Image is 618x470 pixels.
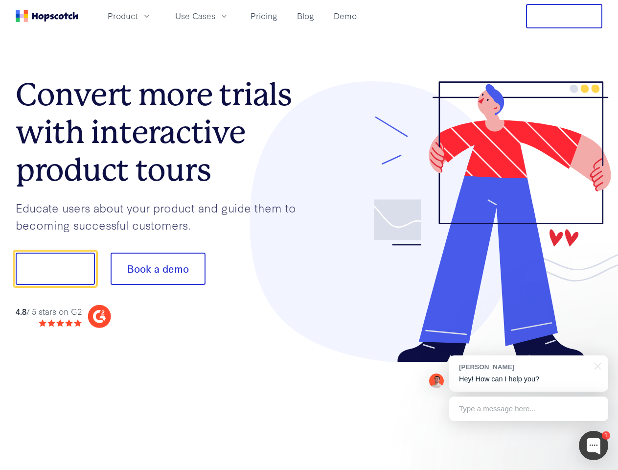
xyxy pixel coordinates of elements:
span: Product [108,10,138,22]
button: Free Trial [526,4,602,28]
button: Show me! [16,253,95,285]
a: Demo [330,8,361,24]
strong: 4.8 [16,305,26,317]
p: Hey! How can I help you? [459,374,598,384]
a: Home [16,10,78,22]
button: Use Cases [169,8,235,24]
div: 1 [602,431,610,440]
div: [PERSON_NAME] [459,362,589,372]
button: Book a demo [111,253,206,285]
div: / 5 stars on G2 [16,305,82,318]
a: Blog [293,8,318,24]
a: Pricing [247,8,281,24]
div: Type a message here... [449,397,608,421]
button: Product [102,8,158,24]
h1: Convert more trials with interactive product tours [16,76,309,188]
img: Mark Spera [429,374,444,388]
span: Use Cases [175,10,215,22]
p: Educate users about your product and guide them to becoming successful customers. [16,199,309,233]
